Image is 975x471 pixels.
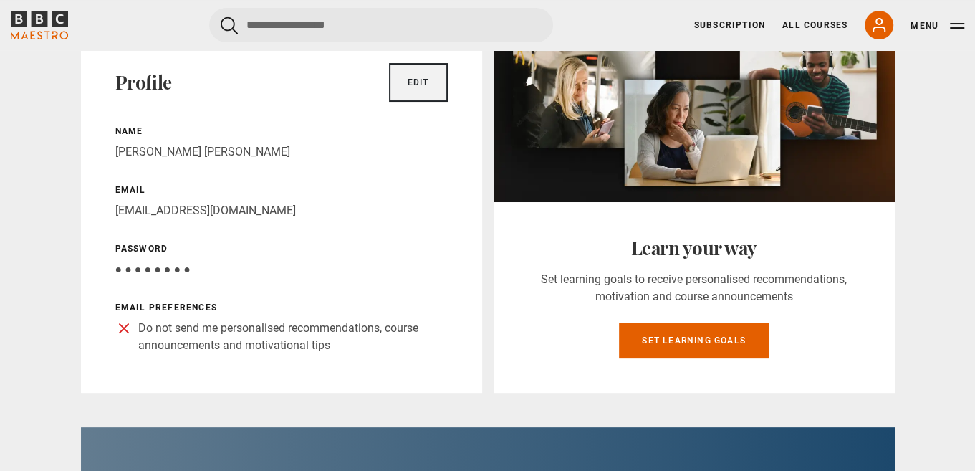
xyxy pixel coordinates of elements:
p: Set learning goals to receive personalised recommendations, motivation and course announcements [528,271,860,305]
p: Password [115,242,448,255]
button: Toggle navigation [911,19,964,33]
p: [EMAIL_ADDRESS][DOMAIN_NAME] [115,202,448,219]
svg: BBC Maestro [11,11,68,39]
p: Email preferences [115,301,448,314]
p: Email [115,184,448,196]
a: Edit [389,63,448,102]
p: Name [115,125,448,138]
span: ● ● ● ● ● ● ● ● [115,262,191,276]
input: Search [209,8,553,42]
h2: Profile [115,71,172,94]
h2: Learn your way [528,237,860,260]
button: Submit the search query [221,16,238,34]
p: [PERSON_NAME] [PERSON_NAME] [115,143,448,161]
a: All Courses [782,19,847,32]
a: Set learning goals [619,323,769,358]
a: Subscription [694,19,765,32]
p: Do not send me personalised recommendations, course announcements and motivational tips [138,320,448,354]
